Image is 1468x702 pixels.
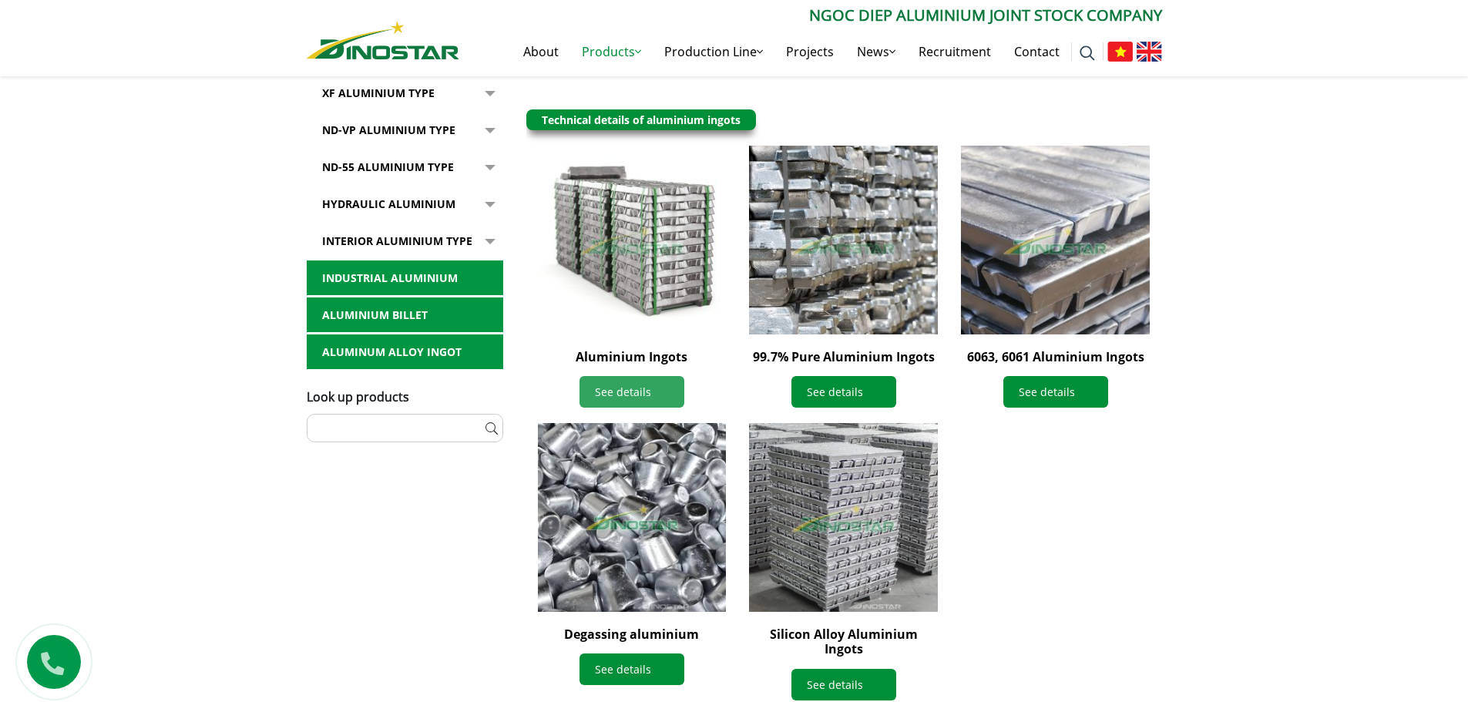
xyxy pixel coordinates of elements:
[579,653,684,685] a: See details
[512,27,570,76] a: About
[1137,42,1162,62] img: English
[967,348,1144,365] a: 6063, 6061 Aluminium Ingots
[307,186,503,222] a: Hydraulic Aluminium
[570,27,653,76] a: Products
[307,297,503,333] a: Aluminium billet
[307,76,503,111] a: XF Aluminium type
[307,21,459,59] img: Nhôm Dinostar
[538,423,727,612] img: Degassing aluminium
[1003,27,1071,76] a: Contact
[749,423,938,612] img: Silicon Alloy Aluminium Ingots
[564,626,699,643] a: Degassing aluminium
[579,376,684,408] a: See details
[576,348,687,365] a: Aluminium Ingots
[307,388,409,405] span: Look up products
[1003,376,1108,408] a: See details
[307,260,503,296] a: Industrial aluminium
[307,149,503,185] a: ND-55 Aluminium type
[749,146,938,334] img: 99.7% Pure Aluminium Ingots
[459,4,1162,27] p: Ngoc Diep Aluminium Joint Stock Company
[961,146,1150,334] img: 6063, 6061 Aluminium Ingots
[791,669,896,700] a: See details
[307,223,503,259] a: Interior Aluminium Type
[542,113,741,127] a: Technical details of aluminium ingots
[1080,45,1095,61] img: search
[791,376,896,408] a: See details
[770,626,918,657] a: Silicon Alloy Aluminium Ingots
[307,334,503,370] a: Aluminum alloy ingot
[307,113,503,148] a: ND-VP Aluminium type
[774,27,845,76] a: Projects
[1107,42,1133,62] img: Tiếng Việt
[845,27,907,76] a: News
[538,146,727,334] img: Aluminium Ingots
[653,27,774,76] a: Production Line
[907,27,1003,76] a: Recruitment
[753,348,935,365] a: 99.7% Pure Aluminium Ingots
